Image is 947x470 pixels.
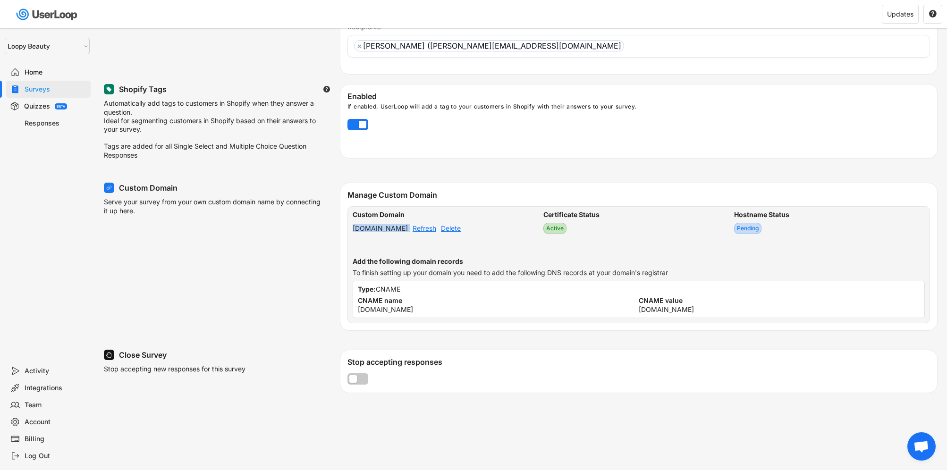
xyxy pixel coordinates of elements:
div: CNAME [358,286,400,293]
div: BETA [57,105,65,108]
div: To finish setting up your domain you need to add the following DNS records at your domain's regis... [353,269,668,276]
div: Pending [737,226,759,231]
strong: Type: [358,285,376,293]
div: Stop accepting new responses for this survey [104,365,245,386]
div: Account [25,418,87,427]
div: Automatically add tags to customers in Shopify when they answer a question. Ideal for segmenting ... [104,99,321,159]
div: CNAME name [358,297,402,304]
div: Open chat [907,432,936,461]
button:  [929,10,937,18]
text:  [929,9,937,18]
div: Active [546,226,564,231]
div: Shopify Tags [119,84,167,94]
div: Enabled [347,92,937,103]
div: Updates [887,11,913,17]
div: Team [25,401,87,410]
div: Manage Custom Domain [347,190,937,201]
div: Quizzes [24,102,50,111]
div: Responses [25,119,87,128]
div: Stop accepting responses [347,357,937,369]
div: CNAME value [639,297,683,304]
div: [DOMAIN_NAME] [639,306,694,313]
div: Delete [441,225,461,232]
div: If enabled, UserLoop will add a tag to your customers in Shopify with their answers to your survey. [347,103,937,114]
div: Hostname Status [734,211,789,218]
div: Refresh [413,225,436,232]
div: Billing [25,435,87,444]
img: userloop-logo-01.svg [14,5,81,24]
div: Surveys [25,85,87,94]
div: Custom Domain [119,183,178,193]
button:  [323,85,330,93]
div: [DOMAIN_NAME] [358,306,413,313]
div: Integrations [25,384,87,393]
div: Certificate Status [543,211,600,218]
div: Add the following domain records [353,258,463,265]
span: × [357,42,362,50]
div: Log Out [25,452,87,461]
div: [DOMAIN_NAME] [353,225,408,232]
li: [PERSON_NAME] ([PERSON_NAME][EMAIL_ADDRESS][DOMAIN_NAME] [354,40,624,51]
div: Activity [25,367,87,376]
div: Custom Domain [353,211,405,218]
div: Serve your survey from your own custom domain name by connecting it up here. [104,198,321,219]
div: Close Survey [119,350,167,360]
div: Home [25,68,87,77]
